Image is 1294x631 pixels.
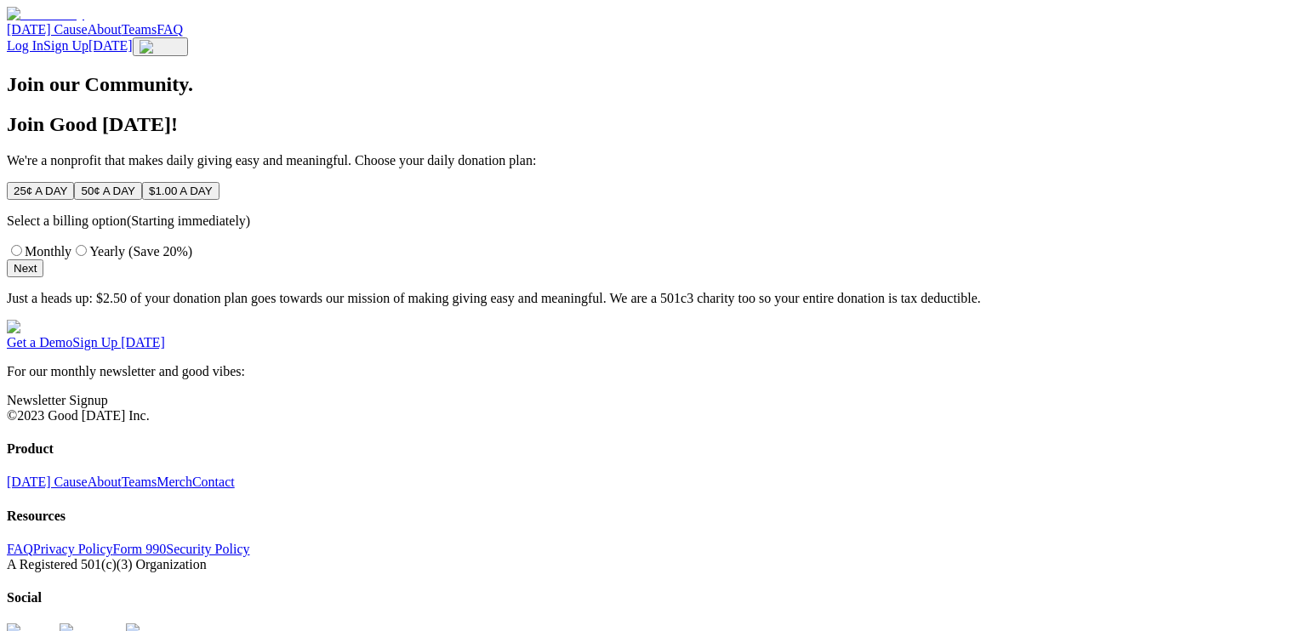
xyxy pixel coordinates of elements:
[7,259,43,277] button: Next
[88,22,122,37] a: About
[7,38,43,53] a: Log In
[11,245,22,256] input: Monthly
[88,38,133,53] span: [DATE]
[166,542,249,556] a: Security Policy
[33,542,113,556] a: Privacy Policy
[7,542,33,556] a: FAQ
[140,40,181,54] img: Menu
[127,213,250,228] span: (Starting immediately)
[89,244,192,259] span: Yearly (Save 20%)
[76,245,87,256] input: Yearly (Save 20%)
[7,408,1287,424] div: ©2023 Good [DATE] Inc.
[7,182,74,200] button: 25¢ A DAY
[7,113,1287,136] h2: Join Good [DATE]!
[72,335,164,350] a: Sign Up [DATE]
[122,22,157,37] a: Teams
[192,475,235,489] a: Contact
[7,320,84,335] img: GoodToday
[157,475,192,489] a: Merch
[7,364,1287,379] p: For our monthly newsletter and good vibes:
[7,291,1287,306] p: Just a heads up: $2.50 of your donation plan goes towards our mission of making giving easy and m...
[7,475,88,489] a: [DATE] Cause
[113,542,167,556] a: Form 990
[7,590,1287,605] h4: Social
[43,38,132,53] a: Sign Up[DATE]
[7,7,84,22] img: GoodToday
[7,509,1287,524] h4: Resources
[7,557,1287,572] div: A Registered 501(c)(3) Organization
[88,475,122,489] a: About
[7,441,1287,457] h4: Product
[157,22,183,37] a: FAQ
[7,393,108,407] a: Newsletter Signup
[74,182,141,200] button: 50¢ A DAY
[25,244,71,259] span: Monthly
[142,182,219,200] button: $1.00 A DAY
[122,475,157,489] a: Teams
[7,213,1287,229] p: Select a billing option
[7,22,88,37] a: [DATE] Cause
[7,335,72,350] a: Get a Demo
[7,73,1287,96] h1: Join our Community.
[7,153,1287,168] p: We're a nonprofit that makes daily giving easy and meaningful. Choose your daily donation plan:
